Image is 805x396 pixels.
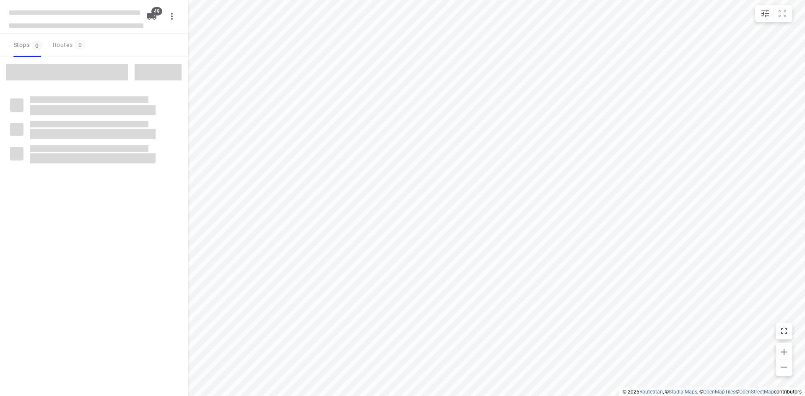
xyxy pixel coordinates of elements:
a: Routetitan [639,389,663,395]
div: small contained button group [755,5,792,22]
a: OpenMapTiles [703,389,735,395]
button: Map settings [757,5,774,22]
a: Stadia Maps [669,389,697,395]
a: OpenStreetMap [739,389,774,395]
li: © 2025 , © , © © contributors [623,389,802,395]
